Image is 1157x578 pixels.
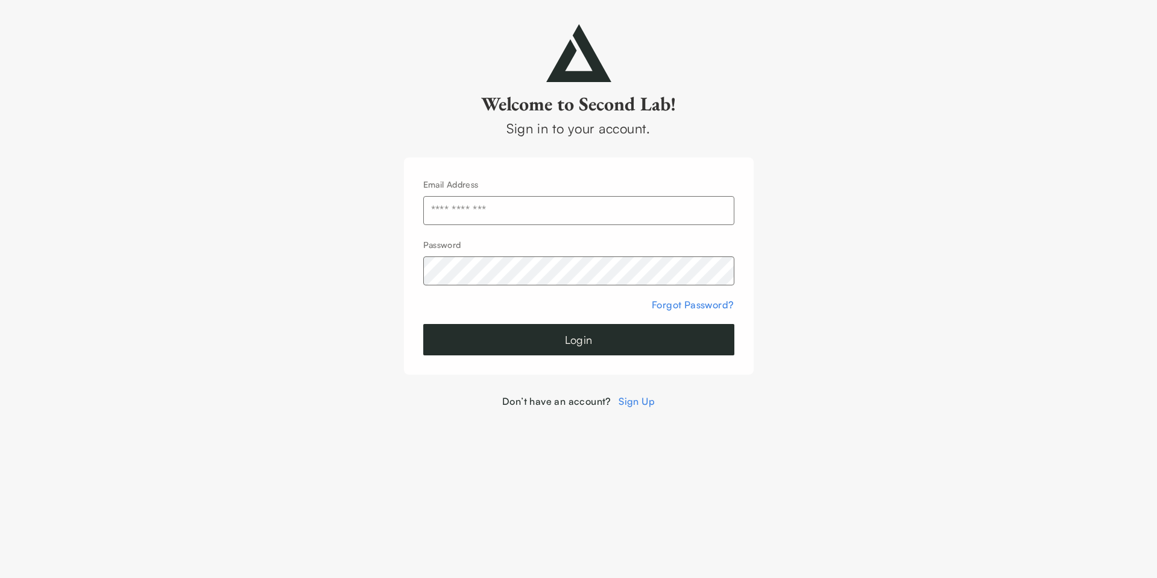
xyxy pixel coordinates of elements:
label: Password [423,240,461,250]
button: Login [423,324,734,355]
label: Email Address [423,179,479,189]
img: secondlab-logo [546,24,611,82]
a: Forgot Password? [652,299,734,311]
div: Don’t have an account? [404,394,754,408]
h2: Welcome to Second Lab! [404,92,754,116]
div: Sign in to your account. [404,118,754,138]
a: Sign Up [619,395,655,407]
